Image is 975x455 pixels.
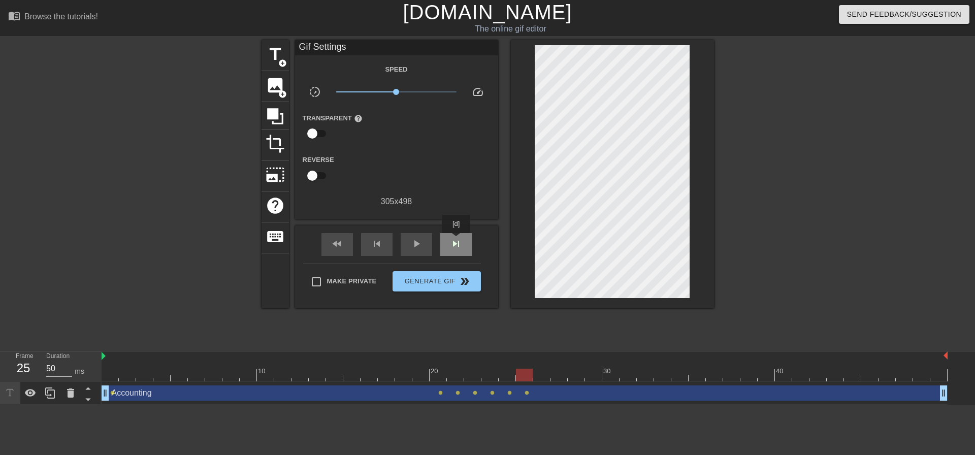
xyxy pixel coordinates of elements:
[525,391,529,395] span: lens
[371,238,383,250] span: skip_previous
[459,275,471,287] span: double_arrow
[327,276,377,286] span: Make Private
[330,23,691,35] div: The online gif editor
[110,391,115,395] span: lens
[8,351,39,381] div: Frame
[944,351,948,360] img: bound-end.png
[24,12,98,21] div: Browse the tutorials!
[303,113,363,123] label: Transparent
[266,45,285,64] span: title
[266,76,285,95] span: image
[410,238,422,250] span: play_arrow
[303,155,334,165] label: Reverse
[472,86,484,98] span: speed
[295,196,498,208] div: 305 x 498
[938,388,949,398] span: drag_handle
[8,10,98,25] a: Browse the tutorials!
[16,359,31,377] div: 25
[438,391,443,395] span: lens
[393,271,480,291] button: Generate Gif
[776,366,785,376] div: 40
[450,238,462,250] span: skip_next
[473,391,477,395] span: lens
[100,388,110,398] span: drag_handle
[839,5,969,24] button: Send Feedback/Suggestion
[507,391,512,395] span: lens
[403,1,572,23] a: [DOMAIN_NAME]
[385,64,407,75] label: Speed
[8,10,20,22] span: menu_book
[431,366,440,376] div: 20
[266,165,285,184] span: photo_size_select_large
[354,114,363,123] span: help
[490,391,495,395] span: lens
[456,391,460,395] span: lens
[309,86,321,98] span: slow_motion_video
[278,59,287,68] span: add_circle
[278,90,287,99] span: add_circle
[603,366,612,376] div: 30
[295,40,498,55] div: Gif Settings
[266,134,285,153] span: crop
[847,8,961,21] span: Send Feedback/Suggestion
[331,238,343,250] span: fast_rewind
[258,366,267,376] div: 10
[46,353,70,360] label: Duration
[75,366,84,377] div: ms
[266,227,285,246] span: keyboard
[266,196,285,215] span: help
[397,275,476,287] span: Generate Gif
